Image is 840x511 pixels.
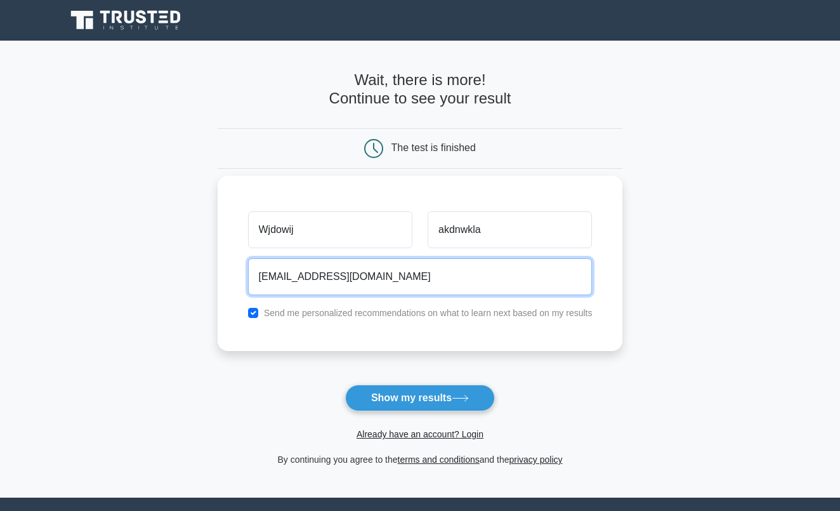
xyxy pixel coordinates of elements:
[264,308,593,318] label: Send me personalized recommendations on what to learn next based on my results
[428,211,592,248] input: Last name
[357,429,483,439] a: Already have an account? Login
[248,211,412,248] input: First name
[345,385,495,411] button: Show my results
[248,258,593,295] input: Email
[509,455,563,465] a: privacy policy
[398,455,480,465] a: terms and conditions
[218,71,623,108] h4: Wait, there is more! Continue to see your result
[391,142,476,153] div: The test is finished
[210,452,631,467] div: By continuing you agree to the and the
